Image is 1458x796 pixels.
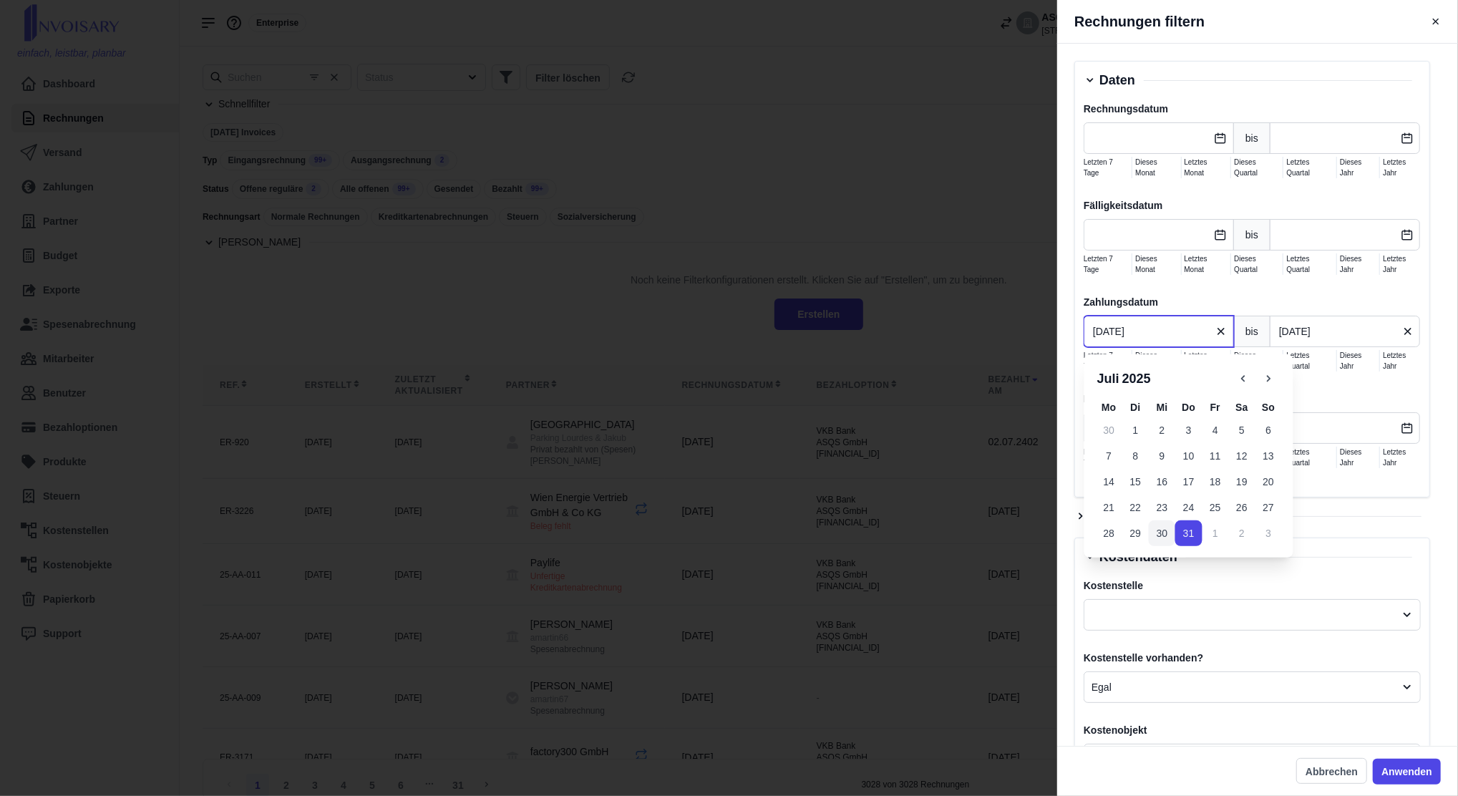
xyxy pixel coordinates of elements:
span: Dieses Jahr [1340,253,1376,275]
span: Letzten 7 Tage [1084,253,1129,275]
span: Dieses Jahr [1340,447,1376,468]
span: So [1262,401,1275,412]
span: Letztes Monat [1185,253,1228,275]
button: 4 [1202,417,1228,443]
button: 31 [1175,520,1202,546]
button: 14 [1096,469,1122,495]
button: 17 [1175,469,1202,495]
button: Abbrechen [1296,758,1367,784]
button: 1 [1202,520,1228,546]
button: Anwenden [1373,759,1441,785]
button: 22 [1122,495,1149,520]
span: Letztes Quartal [1286,253,1333,275]
button: 13 [1255,443,1282,469]
span: Do [1182,401,1195,412]
button: 30 [1096,417,1122,443]
button: 10 [1175,443,1202,469]
span: Fr [1210,401,1220,412]
span: Letztes Monat [1185,157,1228,178]
span: Letztes Jahr [1383,350,1421,372]
button: 8 [1122,443,1149,469]
label: Rechnungsdatum [1084,102,1421,117]
button: 7 [1096,443,1122,469]
button: 26 [1228,495,1255,520]
button: 2025 [1122,369,1151,389]
button: 24 [1175,495,1202,520]
label: Zahlungsdatum [1084,295,1421,310]
span: Di [1130,401,1140,412]
span: Dieses Quartal [1234,157,1280,178]
button: 6 [1255,417,1282,443]
span: Sa [1235,401,1248,412]
span: Mi [1157,401,1168,412]
button: 9 [1149,443,1175,469]
button: 18 [1202,469,1228,495]
span: Dieses Quartal [1234,350,1280,372]
button: 16 [1149,469,1175,495]
h4: Rechnungen filtern [1074,11,1205,31]
label: Fälligkeitsdatum [1084,198,1421,213]
div: bis [1233,122,1270,154]
button: 1 [1122,417,1149,443]
div: bis [1233,316,1270,347]
span: Letztes Monat [1185,350,1228,372]
button: 12 [1228,443,1255,469]
span: Letztes Jahr [1383,157,1421,178]
span: Letztes Jahr [1383,447,1421,468]
button: 20 [1255,469,1282,495]
button: 23 [1149,495,1175,520]
h5: Daten [1099,70,1135,90]
button: 25 [1202,495,1228,520]
button: 28 [1096,520,1122,546]
span: Dieses Monat [1135,157,1177,178]
label: Kostenobjekt [1084,723,1421,738]
span: Mo [1102,401,1116,412]
button: 3 [1175,417,1202,443]
span: Dieses Jahr [1340,350,1376,372]
span: Letztes Quartal [1286,447,1333,468]
span: Letzten 7 Tage [1084,350,1129,372]
span: Dieses Monat [1135,253,1177,275]
span: Dieses Quartal [1234,253,1280,275]
div: bis [1233,219,1270,251]
button: 30 [1149,520,1175,546]
span: Letzten 7 Tage [1084,157,1129,178]
button: Juli [1097,369,1119,389]
button: 21 [1096,495,1122,520]
button: 27 [1255,495,1282,520]
button: 2 [1228,520,1255,546]
button: 19 [1228,469,1255,495]
button: 5 [1228,417,1255,443]
span: Letztes Jahr [1383,253,1421,275]
span: Letztes Quartal [1286,157,1333,178]
button: 2 [1149,417,1175,443]
label: Kostenstelle vorhanden? [1084,651,1421,666]
span: Dieses Monat [1135,350,1177,372]
button: 11 [1202,443,1228,469]
label: Kostenstelle [1084,578,1421,593]
button: 3 [1255,520,1282,546]
button: 15 [1122,469,1149,495]
span: Letztes Quartal [1286,350,1333,372]
button: 29 [1122,520,1149,546]
span: Dieses Jahr [1340,157,1376,178]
